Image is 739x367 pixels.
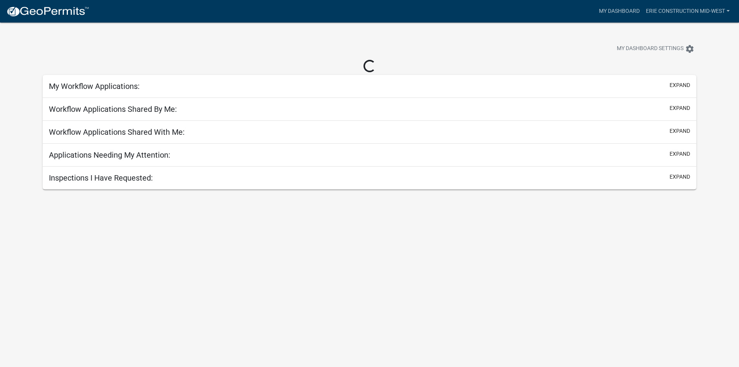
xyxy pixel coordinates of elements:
h5: Workflow Applications Shared With Me: [49,127,185,137]
button: expand [670,104,690,112]
span: My Dashboard Settings [617,44,684,54]
h5: Inspections I Have Requested: [49,173,153,183]
h5: Applications Needing My Attention: [49,150,170,160]
button: expand [670,127,690,135]
button: expand [670,150,690,158]
button: expand [670,173,690,181]
i: settings [685,44,694,54]
button: expand [670,81,690,89]
h5: Workflow Applications Shared By Me: [49,104,177,114]
a: My Dashboard [596,4,643,19]
button: My Dashboard Settingssettings [611,41,701,56]
h5: My Workflow Applications: [49,82,140,91]
a: Erie Construction Mid-West [643,4,733,19]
